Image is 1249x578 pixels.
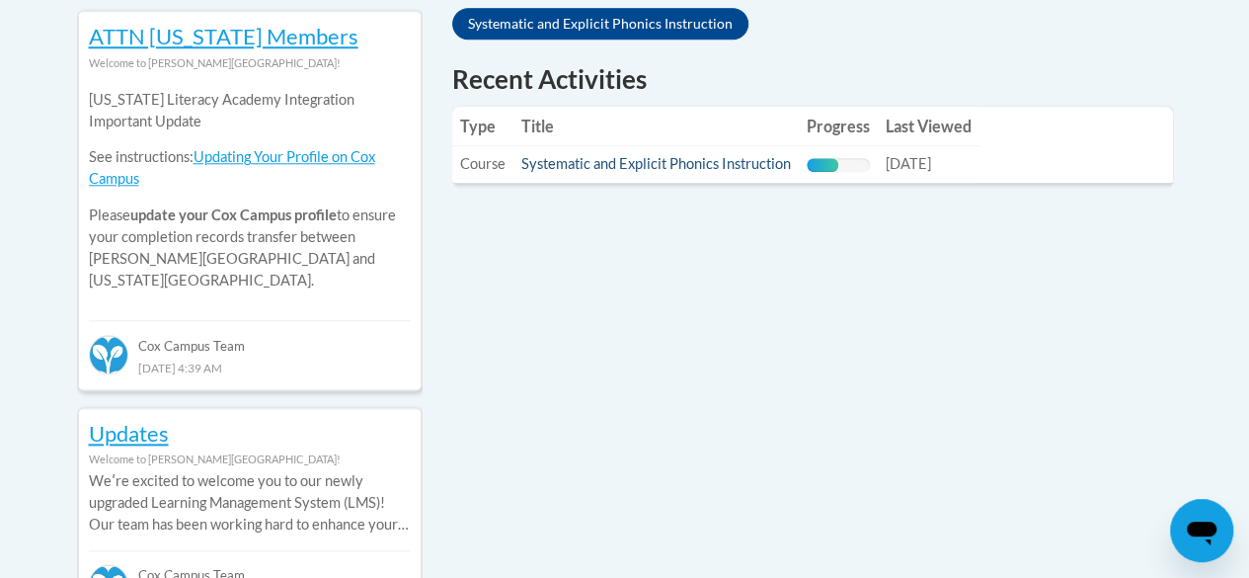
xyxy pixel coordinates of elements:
p: See instructions: [89,146,411,190]
div: Cox Campus Team [89,320,411,356]
img: Cox Campus Team [89,335,128,374]
div: Progress, % [807,158,838,172]
div: Welcome to [PERSON_NAME][GEOGRAPHIC_DATA]! [89,52,411,74]
div: Please to ensure your completion records transfer between [PERSON_NAME][GEOGRAPHIC_DATA] and [US_... [89,74,411,306]
th: Type [452,107,513,146]
div: [DATE] 4:39 AM [89,357,411,378]
span: Course [460,155,506,172]
a: Updates [89,420,169,447]
a: ATTN [US_STATE] Members [89,23,358,49]
a: Systematic and Explicit Phonics Instruction [521,155,791,172]
iframe: Button to launch messaging window [1170,499,1233,562]
p: [US_STATE] Literacy Academy Integration Important Update [89,89,411,132]
th: Last Viewed [878,107,979,146]
p: Weʹre excited to welcome you to our newly upgraded Learning Management System (LMS)! Our team has... [89,470,411,536]
div: Welcome to [PERSON_NAME][GEOGRAPHIC_DATA]! [89,449,411,470]
h1: Recent Activities [452,61,1173,97]
b: update your Cox Campus profile [130,206,337,223]
a: Systematic and Explicit Phonics Instruction [452,8,748,40]
a: Updating Your Profile on Cox Campus [89,148,375,187]
th: Title [513,107,799,146]
span: [DATE] [886,155,931,172]
th: Progress [799,107,878,146]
